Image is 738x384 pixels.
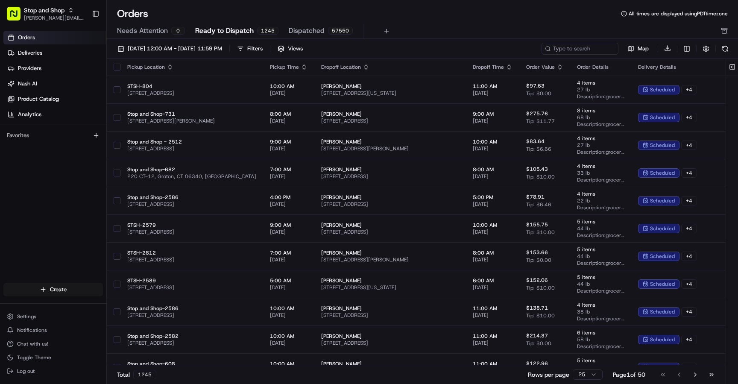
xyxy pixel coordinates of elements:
[270,90,307,97] span: [DATE]
[18,64,41,72] span: Providers
[3,77,106,91] a: Nash AI
[127,312,256,319] span: [STREET_ADDRESS]
[650,308,675,315] span: scheduled
[577,329,624,336] span: 6 items
[622,44,654,54] button: Map
[17,313,36,320] span: Settings
[18,111,41,118] span: Analytics
[650,336,675,343] span: scheduled
[321,284,459,291] span: [STREET_ADDRESS][US_STATE]
[270,229,307,235] span: [DATE]
[650,281,675,287] span: scheduled
[127,111,256,117] span: Stop and Shop-731
[274,43,307,55] button: Views
[526,146,551,152] span: Tip: $6.66
[270,166,307,173] span: 7:00 AM
[526,284,555,291] span: Tip: $10.00
[650,364,675,371] span: scheduled
[321,256,459,263] span: [STREET_ADDRESS][PERSON_NAME]
[17,124,65,132] span: Knowledge Base
[473,229,512,235] span: [DATE]
[270,83,307,90] span: 10:00 AM
[681,113,697,122] div: + 4
[270,333,307,340] span: 10:00 AM
[577,176,624,183] span: Description: grocery bags
[145,84,155,94] button: Start new chat
[526,340,551,347] span: Tip: $0.00
[473,277,512,284] span: 6:00 AM
[526,118,555,125] span: Tip: $11.77
[577,315,624,322] span: Description: grocery bags
[3,338,103,350] button: Chat with us!
[681,279,697,289] div: + 4
[526,229,555,236] span: Tip: $10.00
[117,26,168,36] span: Needs Attention
[526,277,548,284] span: $152.06
[270,249,307,256] span: 7:00 AM
[72,125,79,132] div: 💻
[127,277,256,284] span: STSH-2589
[117,7,148,21] h1: Orders
[270,138,307,145] span: 9:00 AM
[577,274,624,281] span: 5 items
[681,307,697,317] div: + 4
[650,142,675,149] span: scheduled
[473,145,512,152] span: [DATE]
[3,3,88,24] button: Stop and Shop[PERSON_NAME][EMAIL_ADDRESS][DOMAIN_NAME]
[473,333,512,340] span: 11:00 AM
[17,327,47,334] span: Notifications
[526,193,545,200] span: $78.91
[18,49,42,57] span: Deliveries
[321,340,459,346] span: [STREET_ADDRESS]
[69,120,141,136] a: 💻API Documentation
[473,201,512,208] span: [DATE]
[127,166,256,173] span: Stop and Shop-682
[321,145,459,152] span: [STREET_ADDRESS][PERSON_NAME]
[681,252,697,261] div: + 4
[127,194,256,201] span: Stop and Shop-2586
[17,368,35,375] span: Log out
[526,138,545,145] span: $83.64
[270,361,307,367] span: 10:00 AM
[24,15,85,21] button: [PERSON_NAME][EMAIL_ADDRESS][DOMAIN_NAME]
[577,336,624,343] span: 58 lb
[528,370,569,379] p: Rows per page
[577,107,624,114] span: 8 items
[719,43,731,55] button: Refresh
[270,173,307,180] span: [DATE]
[577,204,624,211] span: Description: grocery bags
[577,135,624,142] span: 4 items
[127,222,256,229] span: STSH-2579
[526,90,551,97] span: Tip: $0.00
[321,361,459,367] span: [PERSON_NAME]
[5,120,69,136] a: 📗Knowledge Base
[127,145,256,152] span: [STREET_ADDRESS]
[9,125,15,132] div: 📗
[321,64,459,70] div: Dropoff Location
[127,83,256,90] span: STSH-804
[270,117,307,124] span: [DATE]
[577,364,624,371] span: 38 lb
[127,340,256,346] span: [STREET_ADDRESS]
[321,277,459,284] span: [PERSON_NAME]
[577,225,624,232] span: 44 lb
[18,34,35,41] span: Orders
[127,249,256,256] span: STSH-2812
[133,370,156,379] div: 1245
[577,218,624,225] span: 5 items
[127,138,256,145] span: Stop and Shop - 2512
[577,357,624,364] span: 5 items
[473,138,512,145] span: 10:00 AM
[577,343,624,350] span: Description: grocery bags
[577,260,624,267] span: Description: grocery bags
[526,166,548,173] span: $105.43
[577,281,624,287] span: 44 lb
[3,311,103,322] button: Settings
[526,221,548,228] span: $155.75
[127,201,256,208] span: [STREET_ADDRESS]
[650,114,675,121] span: scheduled
[270,145,307,152] span: [DATE]
[613,370,645,379] div: Page 1 of 50
[270,277,307,284] span: 5:00 AM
